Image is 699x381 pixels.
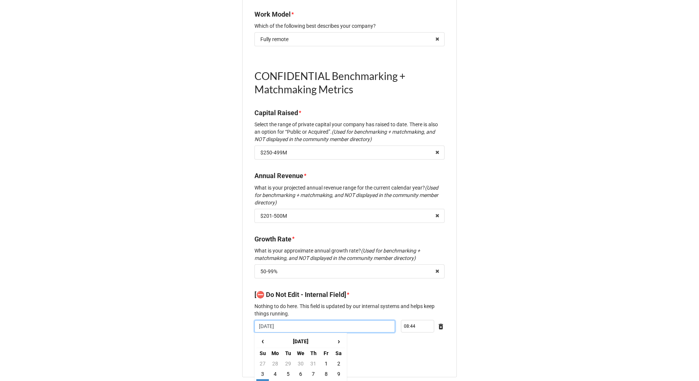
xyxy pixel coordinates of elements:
th: We [294,348,307,358]
th: Fr [320,348,332,358]
em: (Used for benchmarking + matchmaking, and NOT displayed in the community member directory) [254,129,435,142]
td: 2 [332,358,345,369]
th: Mo [269,348,281,358]
p: What is your approximate annual growth rate? [254,247,445,262]
td: 29 [282,358,294,369]
label: [⛔️ Do Not Edit - Internal Field] [254,290,346,300]
td: 5 [282,369,294,379]
h1: CONFIDENTIAL Benchmarking + Matchmaking Metrics [254,69,445,96]
th: Tu [282,348,294,358]
th: Th [307,348,320,358]
label: Capital Raised [254,108,298,118]
td: 1 [320,358,332,369]
input: Time [401,320,434,332]
span: › [333,335,345,347]
label: Annual Revenue [254,171,303,181]
td: 4 [269,369,281,379]
td: 9 [332,369,345,379]
td: 30 [294,358,307,369]
em: (Used for benchmarking + matchmaking, and NOT displayed in the community member directory) [254,185,438,205]
p: What is your projected annual revenue range for the current calendar year? [254,184,445,206]
div: $201-500M [260,213,287,218]
th: Sa [332,348,345,358]
div: $250-499M [260,150,287,155]
div: 50-99% [260,269,277,274]
span: ‹ [257,335,269,347]
td: 3 [256,369,269,379]
th: [DATE] [269,335,332,348]
p: Nothing to do here. This field is updated by our internal systems and helps keep things running. [254,303,445,317]
td: 28 [269,358,281,369]
th: Su [256,348,269,358]
td: 27 [256,358,269,369]
input: Date [254,320,395,333]
label: Work Model [254,9,291,20]
p: Which of the following best describes your company? [254,22,445,30]
div: Fully remote [260,37,288,42]
td: 31 [307,358,320,369]
td: 8 [320,369,332,379]
label: Growth Rate [254,234,291,244]
td: 7 [307,369,320,379]
p: Select the range of private capital your company has raised to date. There is also an option for ... [254,121,445,143]
td: 6 [294,369,307,379]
